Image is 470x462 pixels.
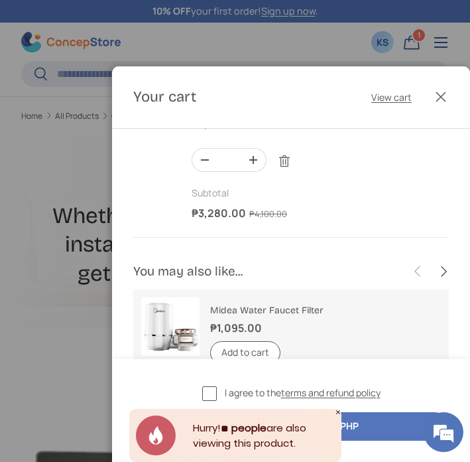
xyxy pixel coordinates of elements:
[272,149,297,174] a: Remove
[371,90,412,104] a: View cart
[217,149,241,171] input: Quantity
[225,386,381,400] span: I agree to the
[210,341,280,364] button: Add to cart
[133,88,196,107] h2: Your cart
[192,186,449,200] div: Subtotal
[217,7,249,38] div: Minimize live chat window
[112,66,470,462] cart-drawer: Your cart
[69,74,223,92] div: Chat with us now
[7,315,253,362] textarea: Type your message and hit 'Enter'
[133,263,405,281] h2: You may also like...
[249,208,287,220] s: ₱4,100.00
[251,119,289,131] s: ₱4,100.00
[77,143,183,277] span: We're online!
[192,117,249,131] dd: ₱3,280.00
[335,409,341,416] div: Close
[192,205,249,221] dd: ₱3,280.00
[210,305,323,316] a: Midea Water Faucet Filter
[281,386,381,399] a: terms and refund policy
